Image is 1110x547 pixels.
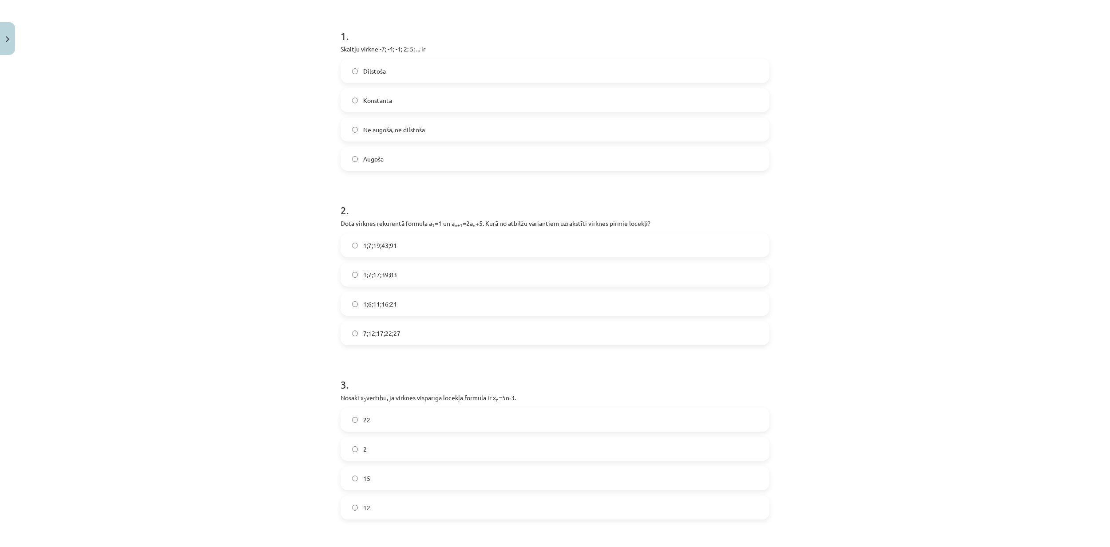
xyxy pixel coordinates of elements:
[363,96,392,105] span: Konstanta
[352,301,358,307] input: 1;6;11;16;21
[341,14,769,42] h1: 1 .
[432,222,435,228] sub: 1
[352,156,358,162] input: Augoša
[496,396,499,403] sub: n
[341,189,769,216] h1: 2 .
[363,503,370,512] span: 12
[363,270,397,279] span: 1;7;17;39;83
[363,474,370,483] span: 15
[352,446,358,452] input: 2
[341,219,769,228] p: Dota virknes rekurentā formula a =1 un a =2a +5. Kurā no atbilžu variantiem uzrakstīti virknes pi...
[363,67,386,76] span: Dilstoša
[352,243,358,248] input: 1;7;19;43;91
[341,393,769,402] p: Nosaki x vērtību, ja virknes vispārīgā locekļa formula ir x =5n-3.
[352,68,358,74] input: Dilstoša
[341,44,769,54] p: Skaitļu virkne -7; -4; -1; 2; 5; ... ir
[363,241,397,250] span: 1;7;19;43;91
[352,476,358,481] input: 15
[352,127,358,133] input: Ne augoša, ne dilstoša
[341,363,769,390] h1: 3 .
[352,331,358,336] input: 7;12;17;22;27
[364,396,366,403] sub: 3
[363,154,384,164] span: Augoša
[363,415,370,425] span: 22
[363,299,397,309] span: 1;6;11;16;21
[6,36,9,42] img: icon-close-lesson-0947bae3869378f0d4975bcd49f059093ad1ed9edebbc8119c70593378902aed.svg
[352,417,358,423] input: 22
[363,125,425,134] span: Ne augoša, ne dilstoša
[473,222,476,228] sub: n
[352,98,358,103] input: Konstanta
[455,222,463,228] sub: n+1
[363,329,400,338] span: 7;12;17;22;27
[363,445,367,454] span: 2
[352,505,358,511] input: 12
[352,272,358,278] input: 1;7;17;39;83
